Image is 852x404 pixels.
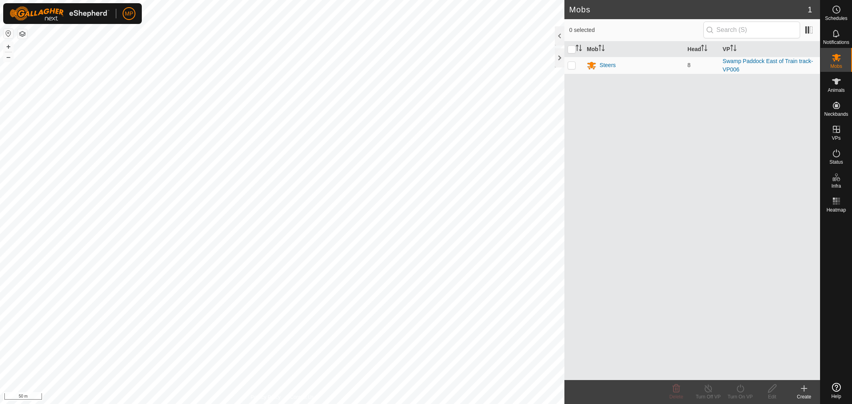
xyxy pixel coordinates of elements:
span: 0 selected [569,26,703,34]
span: Heatmap [826,208,846,212]
a: Privacy Policy [251,394,281,401]
span: 8 [687,62,691,68]
span: Infra [831,184,841,188]
span: Help [831,394,841,399]
button: + [4,42,13,51]
div: Steers [600,61,616,69]
span: Delete [669,394,683,400]
img: Gallagher Logo [10,6,109,21]
span: MP [125,10,133,18]
span: Animals [828,88,845,93]
div: Turn Off VP [692,393,724,400]
span: Notifications [823,40,849,45]
span: Neckbands [824,112,848,117]
p-sorticon: Activate to sort [598,46,605,52]
span: Schedules [825,16,847,21]
th: Head [684,42,719,57]
input: Search (S) [703,22,800,38]
p-sorticon: Activate to sort [730,46,737,52]
p-sorticon: Activate to sort [576,46,582,52]
span: Status [829,160,843,164]
a: Swamp Paddock East of Train track-VP006 [723,58,813,73]
span: 1 [808,4,812,16]
p-sorticon: Activate to sort [701,46,707,52]
div: Create [788,393,820,400]
h2: Mobs [569,5,808,14]
th: Mob [584,42,684,57]
a: Contact Us [290,394,314,401]
button: Map Layers [18,29,27,39]
button: – [4,52,13,62]
div: Edit [756,393,788,400]
th: VP [719,42,820,57]
span: VPs [832,136,840,141]
span: Mobs [830,64,842,69]
div: Turn On VP [724,393,756,400]
a: Help [820,380,852,402]
button: Reset Map [4,29,13,38]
